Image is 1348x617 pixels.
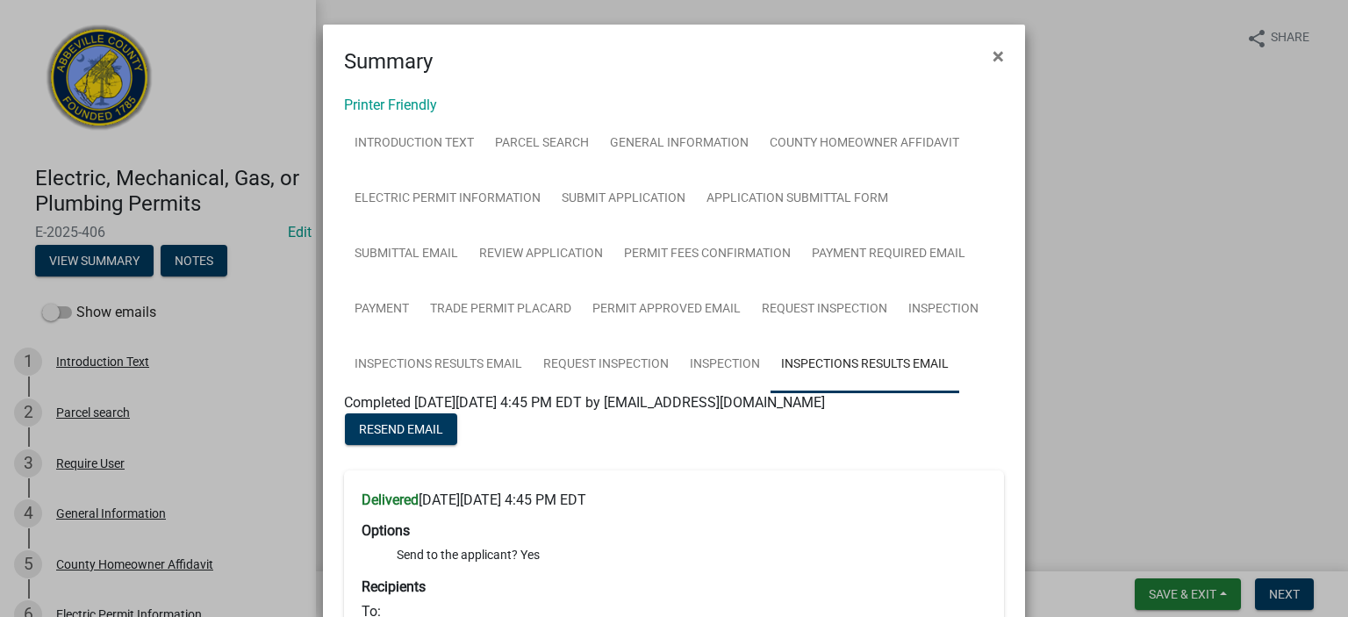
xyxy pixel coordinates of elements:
a: Trade Permit Placard [419,282,582,338]
a: Permit Fees Confirmation [613,226,801,283]
a: Submit Application [551,171,696,227]
strong: Options [362,522,410,539]
a: Electric Permit Information [344,171,551,227]
h6: [DATE][DATE] 4:45 PM EDT [362,491,986,508]
a: Request Inspection [533,337,679,393]
a: Printer Friendly [344,97,437,113]
span: × [993,44,1004,68]
li: Send to the applicant? Yes [397,546,986,564]
a: Request Inspection [751,282,898,338]
a: Inspection [898,282,989,338]
button: Resend Email [345,413,457,445]
button: Close [979,32,1018,81]
a: Inspections Results Email [771,337,959,393]
a: Parcel search [484,116,599,172]
strong: Delivered [362,491,419,508]
a: Payment Required Email [801,226,976,283]
span: Completed [DATE][DATE] 4:45 PM EDT by [EMAIL_ADDRESS][DOMAIN_NAME] [344,394,825,411]
a: General Information [599,116,759,172]
a: County Homeowner Affidavit [759,116,970,172]
a: Application Submittal Form [696,171,899,227]
span: Resend Email [359,422,443,436]
strong: Recipients [362,578,426,595]
a: Introduction Text [344,116,484,172]
h4: Summary [344,46,433,77]
a: Review Application [469,226,613,283]
a: Inspection [679,337,771,393]
a: Inspections Results Email [344,337,533,393]
a: Payment [344,282,419,338]
a: Permit Approved Email [582,282,751,338]
a: Submittal Email [344,226,469,283]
